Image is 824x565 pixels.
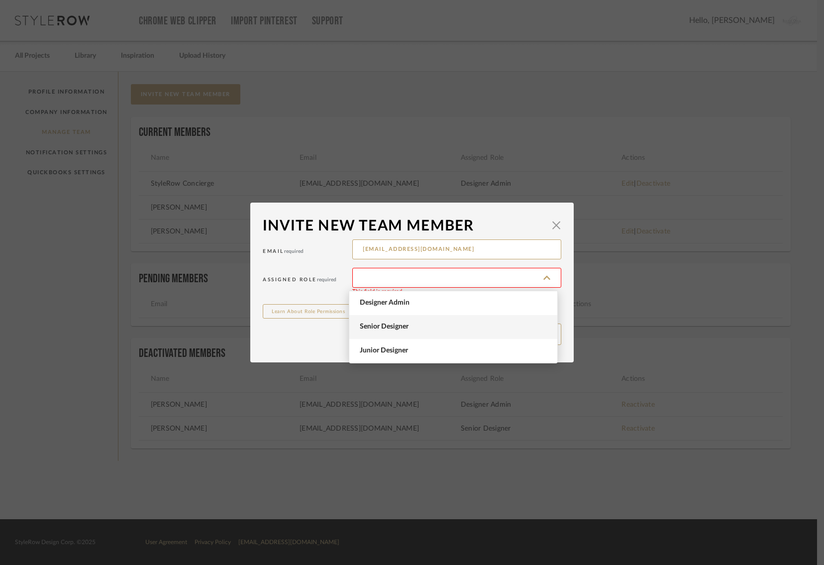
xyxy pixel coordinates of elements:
span: Senior Designer [360,323,549,331]
button: Close [546,215,566,235]
button: Learn About Role Permissions [263,304,361,319]
div: Email [263,246,352,256]
div: Assigned Role [263,275,352,285]
span: Designer Admin [360,299,549,307]
span: required [284,249,304,254]
div: Invite new team member [263,215,546,237]
span: Junior Designer [360,346,549,355]
dialog-header: Invite new team member [263,215,561,237]
span: required [317,277,336,282]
